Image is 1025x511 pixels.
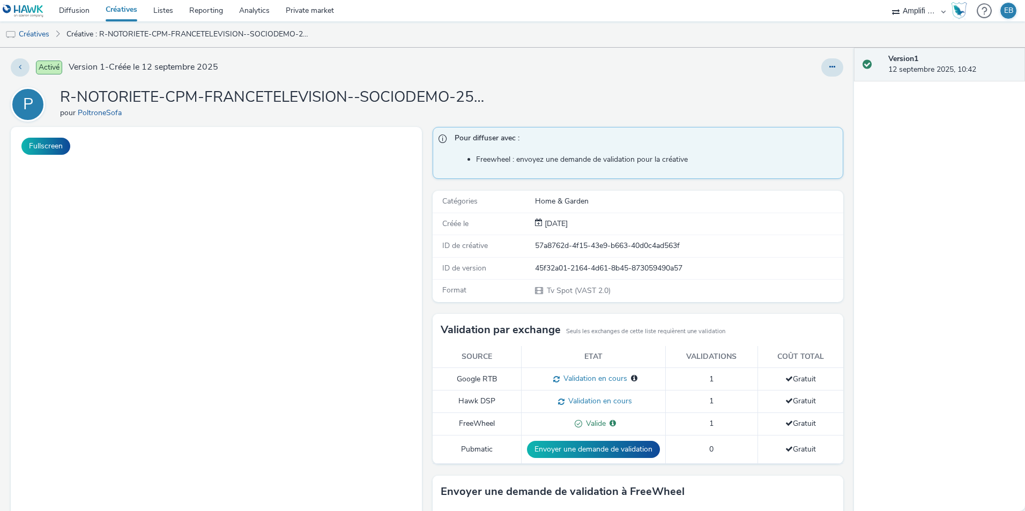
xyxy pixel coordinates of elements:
span: Gratuit [785,444,816,454]
span: Activé [36,61,62,74]
span: [DATE] [543,219,568,229]
th: Etat [521,346,665,368]
button: Fullscreen [21,138,70,155]
span: ID de créative [442,241,488,251]
div: P [23,89,33,119]
span: 1 [709,374,714,384]
span: Tv Spot (VAST 2.0) [546,285,611,296]
span: Gratuit [785,396,816,406]
span: Validation en cours [565,396,632,406]
span: 1 [709,396,714,406]
span: Gratuit [785,374,816,384]
h1: R-NOTORIETE-CPM-FRANCETELEVISION--SOCIODEMO-2559yo-INSTREAM-1x1-TV-15s-$427404046$-P-INSTREAM-1x1... [60,87,489,108]
div: Création 12 septembre 2025, 10:42 [543,219,568,229]
span: Format [442,285,466,295]
td: FreeWheel [433,413,522,435]
div: 57a8762d-4f15-43e9-b663-40d0c4ad563f [535,241,842,251]
span: Pour diffuser avec : [455,133,833,147]
div: 12 septembre 2025, 10:42 [888,54,1016,76]
a: P [11,99,49,109]
img: tv [5,29,16,40]
img: Hawk Academy [951,2,967,19]
span: Valide [582,418,606,429]
h3: Validation par exchange [441,322,561,338]
th: Validations [665,346,757,368]
span: Version 1 - Créée le 12 septembre 2025 [69,61,218,73]
td: Hawk DSP [433,390,522,413]
h3: Envoyer une demande de validation à FreeWheel [441,484,685,500]
th: Source [433,346,522,368]
div: Home & Garden [535,196,842,207]
th: Coût total [758,346,844,368]
button: Envoyer une demande de validation [527,441,660,458]
div: 45f32a01-2164-4d61-8b45-873059490a57 [535,263,842,274]
a: Créative : R-NOTORIETE-CPM-FRANCETELEVISION--SOCIODEMO-2559yo-INSTREAM-1x1-TV-15s-$427404046$-P-I... [61,21,317,47]
a: PoltroneSofa [78,108,126,118]
span: Créée le [442,219,469,229]
span: Catégories [442,196,478,206]
li: Freewheel : envoyez une demande de validation pour la créative [476,154,838,165]
strong: Version 1 [888,54,918,64]
td: Pubmatic [433,435,522,463]
td: Google RTB [433,368,522,390]
span: pour [60,108,78,118]
span: ID de version [442,263,486,273]
span: Gratuit [785,418,816,429]
small: Seuls les exchanges de cette liste requièrent une validation [566,327,725,336]
span: 0 [709,444,714,454]
span: Validation en cours [560,373,627,384]
div: EB [1004,3,1013,19]
img: undefined Logo [3,4,44,18]
a: Hawk Academy [951,2,971,19]
span: 1 [709,418,714,429]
